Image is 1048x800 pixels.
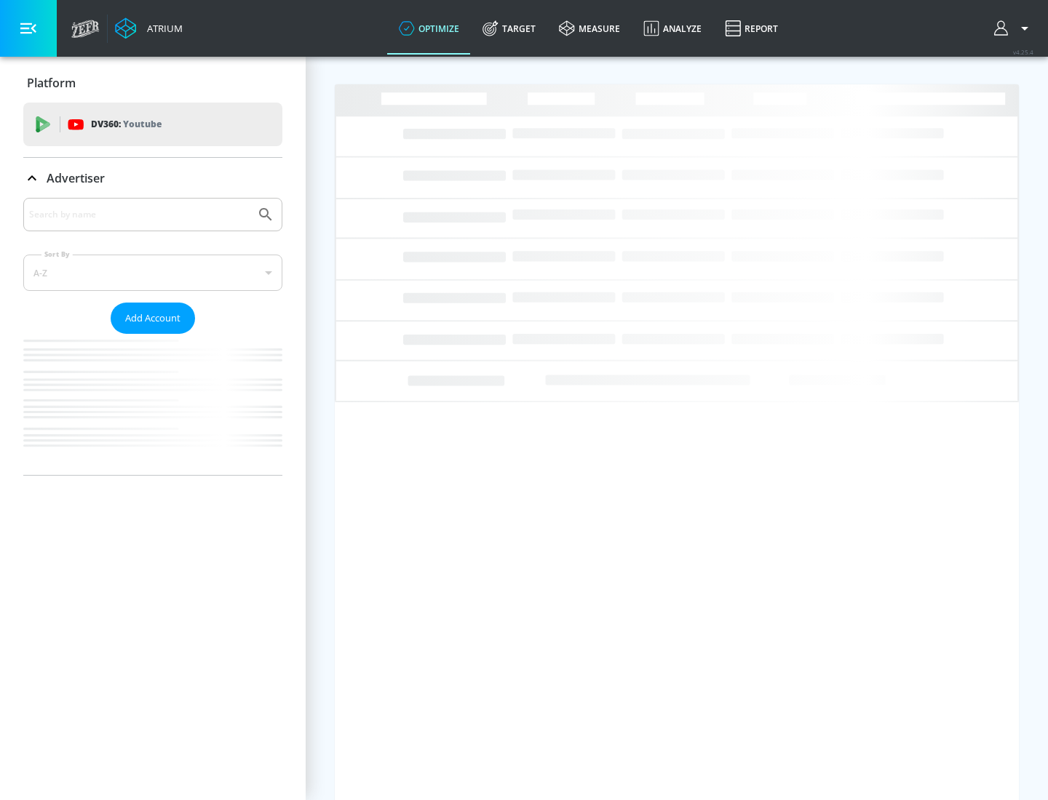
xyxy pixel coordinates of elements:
div: DV360: Youtube [23,103,282,146]
div: Advertiser [23,198,282,475]
span: v 4.25.4 [1013,48,1033,56]
p: DV360: [91,116,162,132]
a: optimize [387,2,471,55]
div: Platform [23,63,282,103]
a: Atrium [115,17,183,39]
nav: list of Advertiser [23,334,282,475]
span: Add Account [125,310,180,327]
div: A-Z [23,255,282,291]
input: Search by name [29,205,250,224]
div: Atrium [141,22,183,35]
a: Report [713,2,790,55]
p: Platform [27,75,76,91]
a: Analyze [632,2,713,55]
p: Advertiser [47,170,105,186]
a: measure [547,2,632,55]
a: Target [471,2,547,55]
label: Sort By [41,249,73,259]
p: Youtube [123,116,162,132]
div: Advertiser [23,158,282,199]
button: Add Account [111,303,195,334]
